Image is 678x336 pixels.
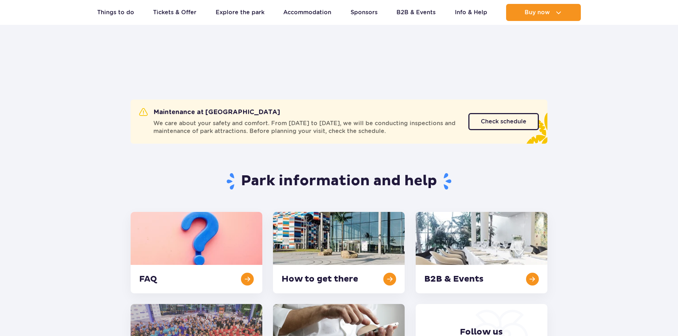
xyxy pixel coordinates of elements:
[455,4,487,21] a: Info & Help
[283,4,331,21] a: Accommodation
[153,119,460,135] span: We care about your safety and comfort. From [DATE] to [DATE], we will be conducting inspections a...
[506,4,581,21] button: Buy now
[396,4,436,21] a: B2B & Events
[525,9,550,16] span: Buy now
[481,119,526,124] span: Check schedule
[97,4,134,21] a: Things to do
[153,4,196,21] a: Tickets & Offer
[216,4,264,21] a: Explore the park
[468,113,539,130] a: Check schedule
[139,108,280,117] h2: Maintenance at [GEOGRAPHIC_DATA]
[351,4,378,21] a: Sponsors
[131,172,547,191] h1: Park information and help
